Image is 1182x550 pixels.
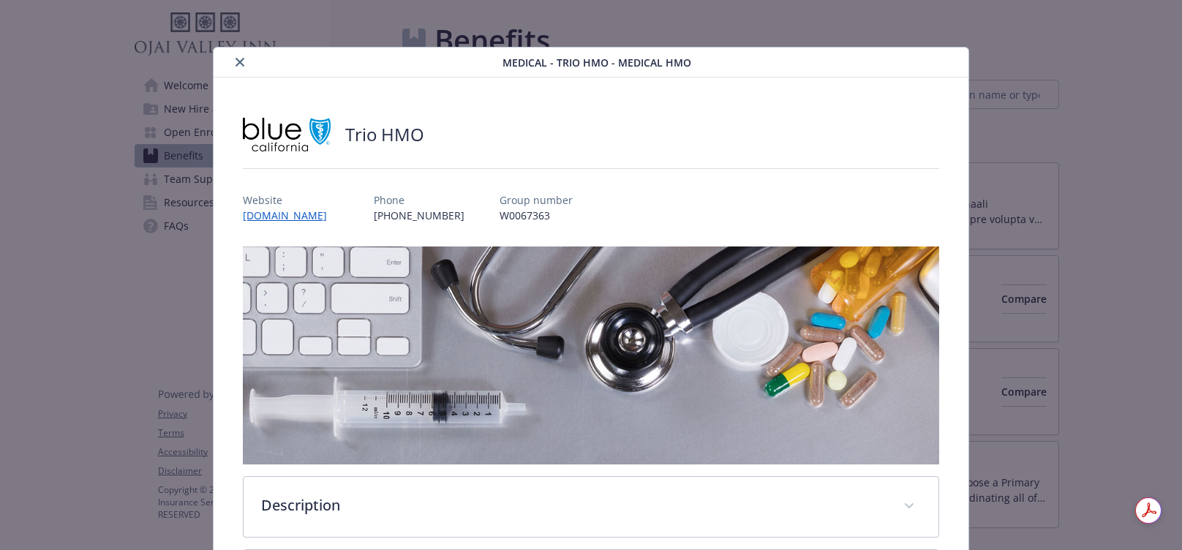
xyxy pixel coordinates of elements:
[231,53,249,71] button: close
[243,192,339,208] p: Website
[244,477,938,537] div: Description
[374,208,464,223] p: [PHONE_NUMBER]
[345,122,424,147] h2: Trio HMO
[261,494,886,516] p: Description
[243,208,339,222] a: [DOMAIN_NAME]
[243,246,939,464] img: banner
[502,55,691,70] span: Medical - Trio HMO - Medical HMO
[243,113,331,157] img: Blue Shield of California
[374,192,464,208] p: Phone
[500,208,573,223] p: W0067363
[500,192,573,208] p: Group number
